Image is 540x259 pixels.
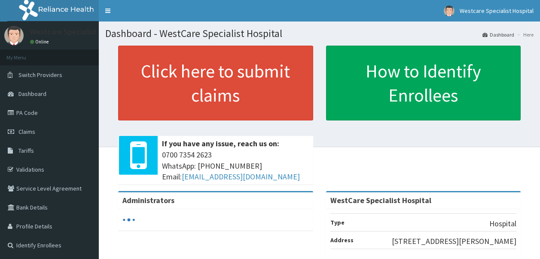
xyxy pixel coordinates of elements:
a: Dashboard [482,31,514,38]
a: Click here to submit claims [118,46,313,120]
b: Administrators [122,195,174,205]
img: User Image [444,6,455,16]
span: 0700 7354 2623 WhatsApp: [PHONE_NUMBER] Email: [162,149,309,182]
p: Hospital [489,218,516,229]
span: Claims [18,128,35,136]
img: User Image [4,26,24,45]
h1: Dashboard - WestCare Specialist Hospital [105,28,534,39]
span: Switch Providers [18,71,62,79]
svg: audio-loading [122,213,135,226]
a: Online [30,39,51,45]
li: Here [515,31,534,38]
span: Tariffs [18,147,34,154]
b: Address [330,236,354,244]
p: [STREET_ADDRESS][PERSON_NAME] [392,236,516,247]
span: Westcare Specialist Hospital [460,7,534,15]
b: Type [330,219,345,226]
a: [EMAIL_ADDRESS][DOMAIN_NAME] [182,172,300,182]
p: Westcare Specialist Hospital [30,28,127,36]
a: How to Identify Enrollees [326,46,521,120]
span: Dashboard [18,90,46,98]
strong: WestCare Specialist Hospital [330,195,431,205]
b: If you have any issue, reach us on: [162,139,279,148]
